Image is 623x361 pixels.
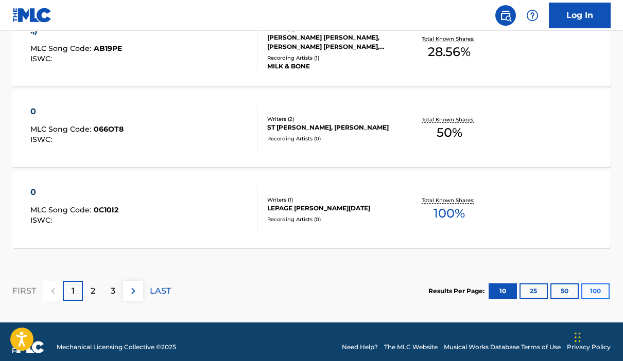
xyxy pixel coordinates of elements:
[267,115,400,123] div: Writers ( 2 )
[422,116,477,123] p: Total Known Shares:
[267,33,400,51] div: [PERSON_NAME] [PERSON_NAME], [PERSON_NAME] [PERSON_NAME], [PERSON_NAME], [PERSON_NAME], [PERSON_N...
[12,171,611,248] a: 0MLC Song Code:0C10I2ISWC:Writers (1)LEPAGE [PERSON_NAME][DATE]Recording Artists (0)Total Known S...
[94,44,122,53] span: AB19PE
[550,283,579,299] button: 50
[422,196,477,204] p: Total Known Shares:
[495,5,516,26] a: Public Search
[342,342,378,352] a: Need Help?
[30,135,55,144] span: ISWC :
[12,341,44,353] img: logo
[267,123,400,132] div: ST [PERSON_NAME], [PERSON_NAME]
[30,205,94,214] span: MLC Song Code :
[30,25,122,37] div: :,)
[72,285,75,297] p: 1
[428,43,471,61] span: 28.56 %
[437,123,462,142] span: 50 %
[444,342,561,352] a: Musical Works Database Terms of Use
[267,196,400,204] div: Writers ( 1 )
[522,5,543,26] div: Help
[520,283,548,299] button: 25
[12,90,611,167] a: 0MLC Song Code:066OT8ISWC:Writers (2)ST [PERSON_NAME], [PERSON_NAME]Recording Artists (0)Total Kn...
[30,44,94,53] span: MLC Song Code :
[12,8,52,23] img: MLC Logo
[526,9,539,22] img: help
[267,54,400,62] div: Recording Artists ( 1 )
[111,285,115,297] p: 3
[434,204,465,223] span: 100 %
[57,342,176,352] span: Mechanical Licensing Collective © 2025
[94,205,118,214] span: 0C10I2
[30,54,55,63] span: ISWC :
[91,285,95,297] p: 2
[499,9,512,22] img: search
[267,215,400,223] div: Recording Artists ( 0 )
[267,62,400,71] div: MILK & BONE
[572,312,623,361] iframe: Chat Widget
[12,285,36,297] p: FIRST
[30,215,55,225] span: ISWC :
[30,124,94,134] span: MLC Song Code :
[428,286,487,296] p: Results Per Page:
[549,3,611,28] a: Log In
[267,135,400,142] div: Recording Artists ( 0 )
[575,322,581,353] div: Drag
[384,342,438,352] a: The MLC Website
[30,105,124,118] div: 0
[12,9,611,86] a: :,)MLC Song Code:AB19PEISWC:Writers (7)[PERSON_NAME] [PERSON_NAME], [PERSON_NAME] [PERSON_NAME], ...
[150,285,171,297] p: LAST
[30,186,118,198] div: 0
[422,35,477,43] p: Total Known Shares:
[581,283,610,299] button: 100
[127,285,140,297] img: right
[567,342,611,352] a: Privacy Policy
[489,283,517,299] button: 10
[267,204,400,213] div: LEPAGE [PERSON_NAME][DATE]
[94,124,124,134] span: 066OT8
